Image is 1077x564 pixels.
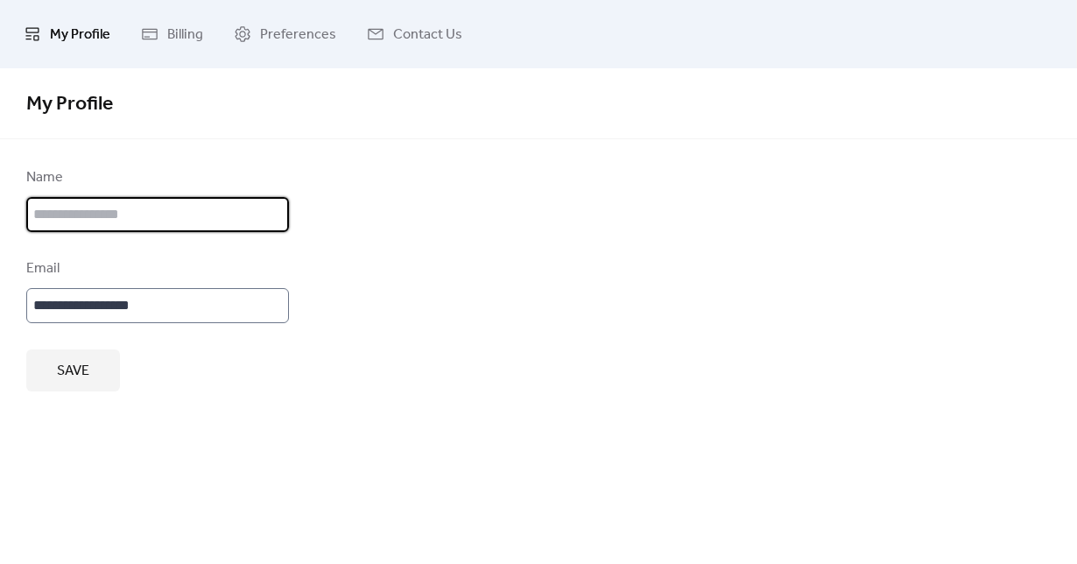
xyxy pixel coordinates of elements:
[221,7,349,61] a: Preferences
[26,167,285,188] div: Name
[50,21,110,49] span: My Profile
[128,7,216,61] a: Billing
[26,349,120,391] button: Save
[354,7,475,61] a: Contact Us
[26,85,113,123] span: My Profile
[11,7,123,61] a: My Profile
[260,21,336,49] span: Preferences
[393,21,462,49] span: Contact Us
[167,21,203,49] span: Billing
[57,361,89,382] span: Save
[26,258,285,279] div: Email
